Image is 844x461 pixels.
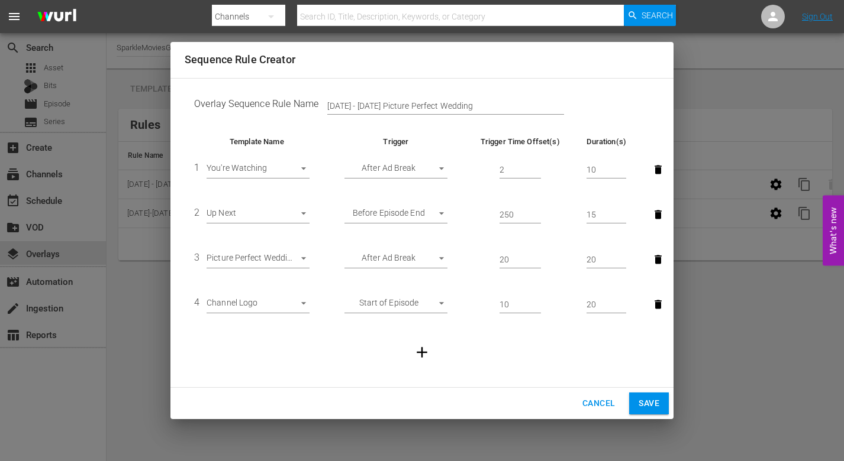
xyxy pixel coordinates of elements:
span: 1 [194,162,199,173]
a: Sign Out [802,12,833,21]
div: After Ad Break [344,161,447,179]
div: Up Next [207,206,310,224]
div: After Ad Break [344,251,447,269]
th: Trigger Time Offset(s) [463,136,577,147]
span: Search [642,5,673,26]
span: 2 [194,207,199,218]
th: Template Name [185,136,329,147]
div: Channel Logo [207,296,310,314]
div: Start of Episode [344,296,447,314]
button: Open Feedback Widget [823,196,844,266]
span: Save [639,396,659,411]
th: Duration(s) [577,136,636,147]
button: Cancel [573,392,624,414]
div: Before Episode End [344,206,447,224]
span: 4 [194,297,199,308]
td: Overlay Sequence Rule Name [185,88,659,125]
div: Picture Perfect Wedding [207,251,310,269]
th: Trigger [329,136,463,147]
span: 3 [194,252,199,263]
span: menu [7,9,21,24]
span: Add Template Trigger [406,346,438,358]
img: ans4CAIJ8jUAAAAAAAAAAAAAAAAAAAAAAAAgQb4GAAAAAAAAAAAAAAAAAAAAAAAAJMjXAAAAAAAAAAAAAAAAAAAAAAAAgAT5G... [28,3,85,31]
div: You're Watching [207,161,310,179]
button: Save [629,392,669,414]
span: Cancel [582,396,615,411]
h2: Sequence Rule Creator [185,51,659,69]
